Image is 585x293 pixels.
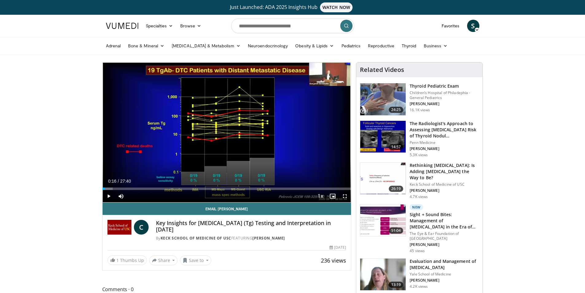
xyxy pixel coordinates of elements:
a: Business [420,40,451,52]
h3: Evaluation and Management of [MEDICAL_DATA] [410,258,479,271]
p: [PERSON_NAME] [410,188,479,193]
a: Bone & Mineral [124,40,168,52]
a: 1 Thumbs Up [107,255,147,265]
span: WATCH NOW [320,2,353,12]
span: 14:57 [389,144,404,150]
a: 26:19 Rethinking [MEDICAL_DATA]: Is Adding [MEDICAL_DATA] the Way to Be? Keck School of Medicine ... [360,162,479,199]
button: Enable picture-in-picture mode [326,190,339,202]
p: [PERSON_NAME] [410,278,479,283]
a: Obesity & Lipids [291,40,337,52]
a: Specialties [142,20,177,32]
img: 83a0fbab-8392-4dd6-b490-aa2edb68eb86.150x105_q85_crop-smart_upscale.jpg [360,163,406,195]
p: Yale School of Medicine [410,272,479,277]
a: 24:25 Thyroid Pediatric Exam Children’s Hospital of Philadephia - General Pediatrics [PERSON_NAME... [360,83,479,116]
button: Fullscreen [339,190,351,202]
span: / [118,179,119,184]
h3: The Radiologist's Approach to Assessing [MEDICAL_DATA] Risk of Thyroid Nodul… [410,121,479,139]
a: Just Launched: ADA 2025 Insights HubWATCH NOW [107,2,478,12]
input: Search topics, interventions [231,18,354,33]
p: New [410,204,423,210]
a: 14:57 The Radiologist's Approach to Assessing [MEDICAL_DATA] Risk of Thyroid Nodul… Penn Medicine... [360,121,479,157]
p: The Eye & Ear Foundation of [GEOGRAPHIC_DATA] [410,231,479,241]
p: 16.1K views [410,108,430,113]
p: Children’s Hospital of Philadephia - General Pediatrics [410,90,479,100]
span: 27:40 [120,179,131,184]
div: [DATE] [330,245,346,250]
img: VuMedi Logo [106,23,138,29]
p: [PERSON_NAME] [410,242,479,247]
span: 26:19 [389,186,404,192]
span: 13:19 [389,282,404,288]
a: Neuroendocrinology [244,40,291,52]
a: Adrenal [102,40,125,52]
span: 1 [116,257,119,263]
a: Reproductive [364,40,398,52]
p: 4.7K views [410,194,428,199]
a: Email [PERSON_NAME] [103,203,351,215]
img: Keck School of Medicine of USC [107,220,131,235]
a: 13:19 Evaluation and Management of [MEDICAL_DATA] Yale School of Medicine [PERSON_NAME] 4.2K views [360,258,479,291]
span: 0:16 [108,179,116,184]
img: 64bf5cfb-7b6d-429f-8d89-8118f524719e.150x105_q85_crop-smart_upscale.jpg [360,121,406,153]
span: 24:25 [389,107,404,113]
a: Keck School of Medicine of USC [161,236,231,241]
p: Penn Medicine [410,140,479,145]
h3: Thyroid Pediatric Exam [410,83,479,89]
h4: Related Videos [360,66,404,73]
h3: Rethinking [MEDICAL_DATA]: Is Adding [MEDICAL_DATA] the Way to Be? [410,162,479,181]
a: C [134,220,149,235]
p: Keck School of Medicine of USC [410,182,479,187]
p: 45 views [410,248,425,253]
a: Thyroid [398,40,420,52]
a: [MEDICAL_DATA] & Metabolism [168,40,244,52]
img: 8bea4cff-b600-4be7-82a7-01e969b6860e.150x105_q85_crop-smart_upscale.jpg [360,204,406,236]
a: Favorites [438,20,463,32]
p: 5.3K views [410,152,428,157]
div: Progress Bar [103,188,351,190]
button: Save to [180,255,211,265]
button: Share [149,255,178,265]
img: 576742cb-950f-47b1-b49b-8023242b3cfa.150x105_q85_crop-smart_upscale.jpg [360,83,406,115]
p: [PERSON_NAME] [410,146,479,151]
video-js: Video Player [103,62,351,203]
a: S [467,20,479,32]
p: 4.2K views [410,284,428,289]
span: 51:04 [389,228,404,234]
img: dc6b3c35-b36a-4a9c-9e97-c7938243fc78.150x105_q85_crop-smart_upscale.jpg [360,259,406,291]
h3: Sight + Sound Bites: Management of [MEDICAL_DATA] in the Era of Targ… [410,212,479,230]
button: Mute [115,190,127,202]
a: [PERSON_NAME] [252,236,285,241]
a: Pediatrics [338,40,365,52]
h4: Key Insights for [MEDICAL_DATA] (Tg) Testing and Interpretation in [DATE] [156,220,346,233]
a: Browse [177,20,205,32]
a: 51:04 New Sight + Sound Bites: Management of [MEDICAL_DATA] in the Era of Targ… The Eye & Ear Fou... [360,204,479,253]
p: [PERSON_NAME] [410,101,479,106]
button: Play [103,190,115,202]
span: 236 views [321,257,346,264]
div: By FEATURING [156,236,346,241]
button: Playback Rate [314,190,326,202]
